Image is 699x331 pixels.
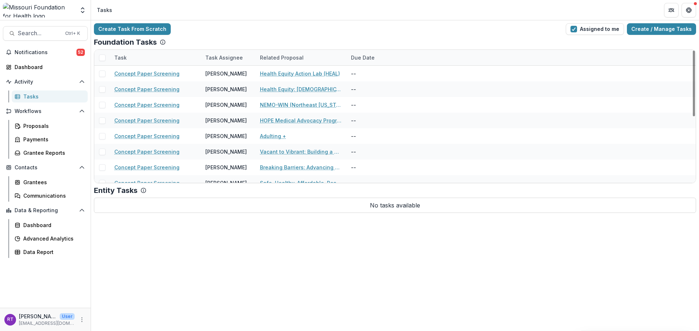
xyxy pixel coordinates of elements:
[12,246,88,258] a: Data Report
[347,113,401,128] div: --
[114,148,179,156] a: Concept Paper Screening
[114,85,179,93] a: Concept Paper Screening
[12,120,88,132] a: Proposals
[15,165,76,171] span: Contacts
[3,205,88,216] button: Open Data & Reporting
[205,164,247,171] div: [PERSON_NAME]
[7,317,13,322] div: Reana Thomas
[256,54,308,61] div: Related Proposal
[114,101,179,109] a: Concept Paper Screening
[12,190,88,202] a: Communications
[205,179,247,187] div: [PERSON_NAME]
[3,61,88,73] a: Dashboard
[114,164,179,171] a: Concept Paper Screening
[15,63,82,71] div: Dashboard
[78,315,86,324] button: More
[110,54,131,61] div: Task
[114,117,179,124] a: Concept Paper Screening
[15,108,76,114] span: Workflows
[12,176,88,188] a: Grantees
[205,148,247,156] div: [PERSON_NAME]
[201,54,247,61] div: Task Assignee
[347,144,401,160] div: --
[260,132,286,140] a: Adulting +
[347,66,401,81] div: --
[3,105,88,117] button: Open Workflows
[23,248,82,256] div: Data Report
[205,85,247,93] div: [PERSON_NAME]
[114,132,179,140] a: Concept Paper Screening
[110,50,201,65] div: Task
[256,50,347,65] div: Related Proposal
[347,97,401,113] div: --
[347,175,401,191] div: --
[3,162,88,173] button: Open Contacts
[205,101,247,109] div: [PERSON_NAME]
[347,81,401,97] div: --
[682,3,696,17] button: Get Help
[23,221,82,229] div: Dashboard
[19,312,57,320] p: [PERSON_NAME]
[23,136,82,143] div: Payments
[23,149,82,157] div: Grantee Reports
[347,50,401,65] div: Due Date
[347,160,401,175] div: --
[260,148,342,156] a: Vacant to Vibrant: Building a Collaborative and Equitable System to Transform St. Louis Neighborh...
[12,133,88,145] a: Payments
[260,70,340,77] a: Health Equity Action Lab (HEAL)
[64,29,82,37] div: Ctrl + K
[18,30,61,37] span: Search...
[201,50,256,65] div: Task Assignee
[566,23,624,35] button: Assigned to me
[60,313,75,320] p: User
[114,179,179,187] a: Concept Paper Screening
[94,5,115,15] nav: breadcrumb
[664,3,679,17] button: Partners
[205,70,247,77] div: [PERSON_NAME]
[3,26,88,41] button: Search...
[94,198,696,213] p: No tasks available
[12,147,88,159] a: Grantee Reports
[12,90,88,102] a: Tasks
[260,101,342,109] a: NEMO-WIN (Northeast [US_STATE] Well-being Network)
[260,179,342,187] a: Safe, Healthy, Affordable, Resilient, Communities (SHARC)
[347,128,401,144] div: --
[205,117,247,124] div: [PERSON_NAME]
[23,122,82,130] div: Proposals
[76,49,85,56] span: 52
[23,93,82,100] div: Tasks
[12,219,88,231] a: Dashboard
[260,117,342,124] a: HOPE Medical Advocacy Program
[78,3,88,17] button: Open entity switcher
[260,164,342,171] a: Breaking Barriers: Advancing Health Equity for [DEMOGRAPHIC_DATA] Immigrants through Systems Chan...
[15,207,76,214] span: Data & Reporting
[205,132,247,140] div: [PERSON_NAME]
[23,235,82,242] div: Advanced Analytics
[627,23,696,35] a: Create / Manage Tasks
[97,6,112,14] div: Tasks
[260,85,342,93] a: Health Equity: [DEMOGRAPHIC_DATA] Youth & Transforming the Narrative
[3,47,88,58] button: Notifications52
[12,233,88,245] a: Advanced Analytics
[15,49,76,56] span: Notifications
[94,23,171,35] a: Create Task From Scratch
[347,54,379,61] div: Due Date
[94,38,157,47] p: Foundation Tasks
[15,79,76,85] span: Activity
[3,3,75,17] img: Missouri Foundation for Health logo
[94,186,138,195] p: Entity Tasks
[19,320,75,327] p: [EMAIL_ADDRESS][DOMAIN_NAME]
[23,178,82,186] div: Grantees
[114,70,179,77] a: Concept Paper Screening
[23,192,82,199] div: Communications
[3,76,88,88] button: Open Activity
